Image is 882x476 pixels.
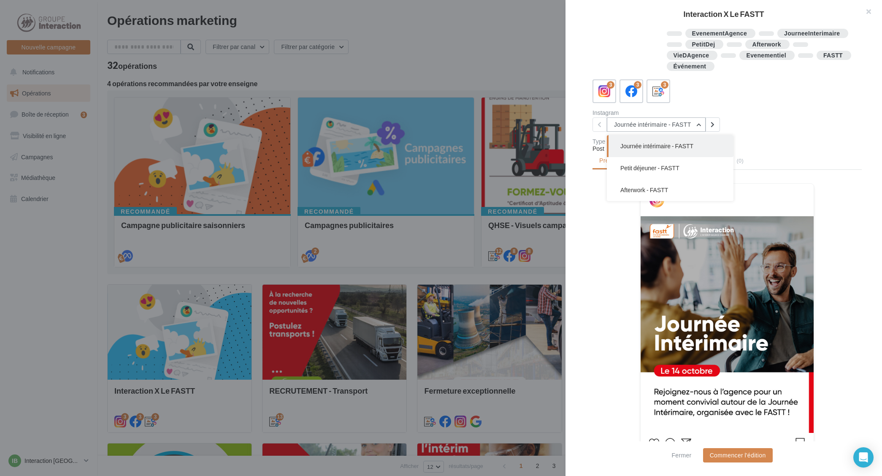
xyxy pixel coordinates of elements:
svg: Enregistrer [795,438,805,448]
div: PetitDej [692,41,715,48]
span: Petit déjeuner - FASTT [620,164,679,171]
button: Journée intérimaire - FASTT [607,135,733,157]
div: Type [593,139,862,144]
button: Journée intérimaire - FASTT [607,117,706,132]
span: (0) [736,157,744,164]
button: Petit déjeuner - FASTT [607,157,733,179]
div: Evenementiel [746,52,786,59]
button: Commencer l'édition [703,448,773,462]
div: 3 [607,81,614,89]
div: 3 [661,81,668,89]
div: EvenementAgence [692,30,747,37]
div: JourneeInterimaire [784,30,840,37]
div: Open Intercom Messenger [853,447,874,468]
div: 3 [634,81,641,89]
div: Post [593,144,862,153]
span: Journée intérimaire - FASTT [620,142,693,150]
div: Interaction X Le FASTT [579,10,868,18]
svg: J’aime [649,438,659,448]
div: VieDAgence [674,52,709,59]
svg: Partager la publication [681,438,691,448]
svg: Commenter [665,438,675,448]
div: FASTT [823,52,843,59]
button: Afterwork - FASTT [607,179,733,201]
div: Événement [674,63,706,70]
span: Afterwork - FASTT [620,186,668,193]
div: Afterwork [752,41,781,48]
div: Instagram [593,110,724,116]
button: Fermer [668,450,695,460]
